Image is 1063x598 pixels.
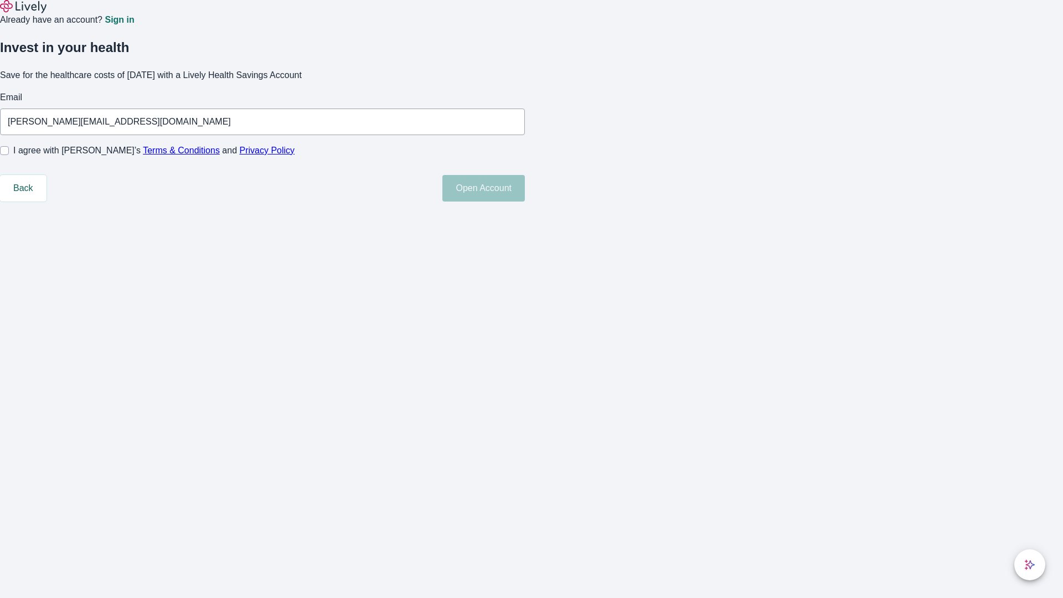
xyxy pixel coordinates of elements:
[1024,559,1035,570] svg: Lively AI Assistant
[13,144,295,157] span: I agree with [PERSON_NAME]’s and
[240,146,295,155] a: Privacy Policy
[105,16,134,24] a: Sign in
[1014,549,1045,580] button: chat
[143,146,220,155] a: Terms & Conditions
